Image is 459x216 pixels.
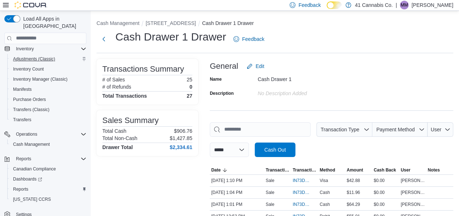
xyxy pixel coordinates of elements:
button: [US_STATE] CCRS [7,194,89,204]
input: Dark Mode [327,1,342,9]
a: [US_STATE] CCRS [10,195,54,204]
span: $11.96 [347,190,360,195]
span: [US_STATE] CCRS [13,196,51,202]
span: Feedback [242,35,264,43]
button: Payment Method [372,122,427,137]
span: Adjustments (Classic) [10,55,86,63]
button: Cash Management [7,139,89,149]
span: Transfers [13,117,31,123]
button: Transaction Type [316,122,372,137]
button: Edit [244,59,267,73]
p: [PERSON_NAME] [411,1,453,9]
button: Canadian Compliance [7,164,89,174]
h4: $2,334.61 [170,144,192,150]
h3: Sales Summary [102,116,159,125]
button: Manifests [7,84,89,94]
span: Inventory Manager (Classic) [10,75,86,84]
a: Inventory Count [10,65,47,73]
span: Amount [347,167,363,173]
p: 41 Cannabis Co. [355,1,393,9]
a: Dashboards [10,175,45,183]
span: Method [320,167,335,173]
a: Manifests [10,85,34,94]
button: Inventory Manager (Classic) [7,74,89,84]
button: Purchase Orders [7,94,89,105]
span: Washington CCRS [10,195,86,204]
span: Feedback [298,1,320,9]
nav: An example of EuiBreadcrumbs [97,20,453,28]
div: [DATE] 1:01 PM [210,200,264,209]
div: $0.00 [372,200,399,209]
p: Sale [266,178,274,183]
span: Purchase Orders [10,95,86,104]
button: Transfers [7,115,89,125]
div: $0.00 [372,176,399,185]
span: Inventory Manager (Classic) [13,76,67,82]
button: IN73DF-59321 [292,200,316,209]
span: IN73DF-59321 [292,202,309,207]
span: Inventory Count [10,65,86,73]
a: Transfers (Classic) [10,105,52,114]
p: $906.76 [174,128,192,134]
span: Operations [16,131,37,137]
span: User [401,167,410,173]
p: | [396,1,397,9]
h3: Transactions Summary [102,65,184,73]
span: User [431,127,442,132]
span: Cash [320,190,330,195]
span: Cash [320,202,330,207]
span: MM [401,1,408,9]
p: 25 [187,77,192,82]
span: Operations [13,130,86,139]
span: [PERSON_NAME] [401,190,425,195]
div: [DATE] 1:04 PM [210,188,264,197]
button: Cash Out [255,143,295,157]
a: Dashboards [7,174,89,184]
h4: 27 [187,93,192,99]
button: Method [318,166,345,174]
a: Reports [10,185,31,194]
button: Amount [345,166,372,174]
span: Visa [320,178,328,183]
span: Transfers (Classic) [10,105,86,114]
button: Date [210,166,264,174]
button: Inventory [13,45,37,53]
h4: Drawer Total [102,144,133,150]
span: Reports [16,156,31,162]
button: Reports [13,154,34,163]
button: [STREET_ADDRESS] [146,20,196,26]
span: Manifests [10,85,86,94]
span: Cash Management [10,140,86,149]
input: This is a search bar. As you type, the results lower in the page will automatically filter. [210,122,311,137]
button: Inventory Count [7,64,89,74]
img: Cova [15,1,47,9]
button: Next [97,32,111,46]
span: Cash Back [374,167,396,173]
span: [PERSON_NAME] [401,178,425,183]
a: Feedback [230,32,267,46]
button: Operations [1,129,89,139]
span: Cash Management [13,141,50,147]
span: Transfers (Classic) [13,107,49,113]
span: IN73DF-59322 [292,190,309,195]
a: Inventory Manager (Classic) [10,75,70,84]
div: [DATE] 1:10 PM [210,176,264,185]
span: Reports [10,185,86,194]
span: Reports [13,154,86,163]
a: Purchase Orders [10,95,49,104]
span: Edit [255,63,264,70]
span: Inventory Count [13,66,44,72]
button: Transfers (Classic) [7,105,89,115]
span: Transaction Type [320,127,359,132]
span: Purchase Orders [13,97,46,102]
button: Cash Back [372,166,399,174]
button: Transaction # [291,166,318,174]
span: Dashboards [13,176,42,182]
button: IN73DF-59322 [292,188,316,197]
button: Adjustments (Classic) [7,54,89,64]
label: Description [210,90,234,96]
button: Reports [7,184,89,194]
h3: General [210,62,238,71]
div: No Description added [258,88,355,96]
